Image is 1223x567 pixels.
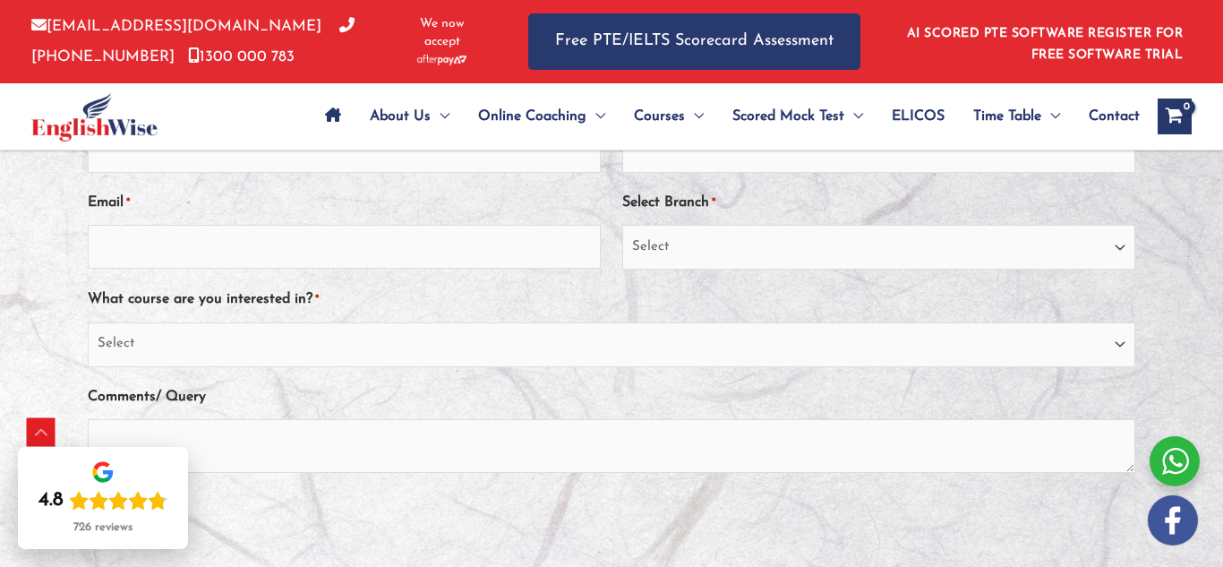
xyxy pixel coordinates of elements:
[586,85,605,148] span: Menu Toggle
[88,285,319,314] label: What course are you interested in?
[73,520,133,535] div: 726 reviews
[401,15,483,51] span: We now accept
[622,188,715,218] label: Select Branch
[1158,99,1192,134] a: View Shopping Cart, empty
[31,19,355,64] a: [PHONE_NUMBER]
[31,92,158,142] img: cropped-ew-logo
[478,85,586,148] span: Online Coaching
[370,85,431,148] span: About Us
[1148,495,1198,546] img: white-facebook.png
[844,85,863,148] span: Menu Toggle
[311,85,1140,148] nav: Site Navigation: Main Menu
[892,85,945,148] span: ELICOS
[88,188,130,218] label: Email
[188,49,295,64] a: 1300 000 783
[732,85,844,148] span: Scored Mock Test
[896,13,1192,71] aside: Header Widget 1
[620,85,718,148] a: CoursesMenu Toggle
[431,85,449,148] span: Menu Toggle
[417,55,466,64] img: Afterpay-Logo
[959,85,1074,148] a: Time TableMenu Toggle
[464,85,620,148] a: Online CoachingMenu Toggle
[355,85,464,148] a: About UsMenu Toggle
[907,27,1184,62] a: AI SCORED PTE SOFTWARE REGISTER FOR FREE SOFTWARE TRIAL
[718,85,877,148] a: Scored Mock TestMenu Toggle
[973,85,1041,148] span: Time Table
[31,19,321,34] a: [EMAIL_ADDRESS][DOMAIN_NAME]
[88,382,206,412] label: Comments/ Query
[38,488,167,513] div: Rating: 4.8 out of 5
[1041,85,1060,148] span: Menu Toggle
[1089,85,1140,148] span: Contact
[528,13,860,70] a: Free PTE/IELTS Scorecard Assessment
[634,85,685,148] span: Courses
[685,85,704,148] span: Menu Toggle
[38,488,64,513] div: 4.8
[877,85,959,148] a: ELICOS
[1074,85,1140,148] a: Contact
